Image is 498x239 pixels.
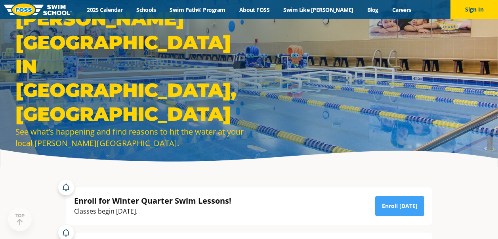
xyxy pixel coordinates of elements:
[130,6,163,13] a: Schools
[80,6,130,13] a: 2025 Calendar
[15,213,25,226] div: TOP
[360,6,385,13] a: Blog
[232,6,277,13] a: About FOSS
[15,126,245,149] div: See what’s happening and find reasons to hit the water at your local [PERSON_NAME][GEOGRAPHIC_DATA].
[4,4,72,16] img: FOSS Swim School Logo
[163,6,232,13] a: Swim Path® Program
[385,6,418,13] a: Careers
[15,7,245,126] h1: [PERSON_NAME][GEOGRAPHIC_DATA] in [GEOGRAPHIC_DATA], [GEOGRAPHIC_DATA]
[74,206,231,217] div: Classes begin [DATE].
[74,195,231,206] div: Enroll for Winter Quarter Swim Lessons!
[375,196,424,216] a: Enroll [DATE]
[277,6,361,13] a: Swim Like [PERSON_NAME]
